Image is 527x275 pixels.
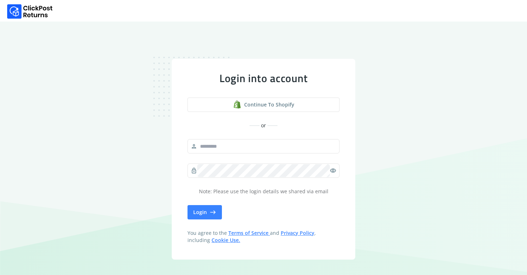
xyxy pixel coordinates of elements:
div: or [187,122,340,129]
span: east [210,207,216,217]
span: Continue to shopify [244,101,294,108]
a: Privacy Policy [281,229,314,236]
span: You agree to the and , including [187,229,340,244]
span: lock [191,166,197,176]
button: Continue to shopify [187,98,340,112]
a: Terms of Service [228,229,270,236]
span: person [191,141,197,151]
a: Cookie Use. [212,237,240,243]
button: Login east [187,205,222,219]
div: Login into account [187,72,340,85]
img: Logo [7,4,53,19]
img: shopify logo [233,100,241,109]
span: visibility [330,166,336,176]
p: Note: Please use the login details we shared via email [187,188,340,195]
a: shopify logoContinue to shopify [187,98,340,112]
